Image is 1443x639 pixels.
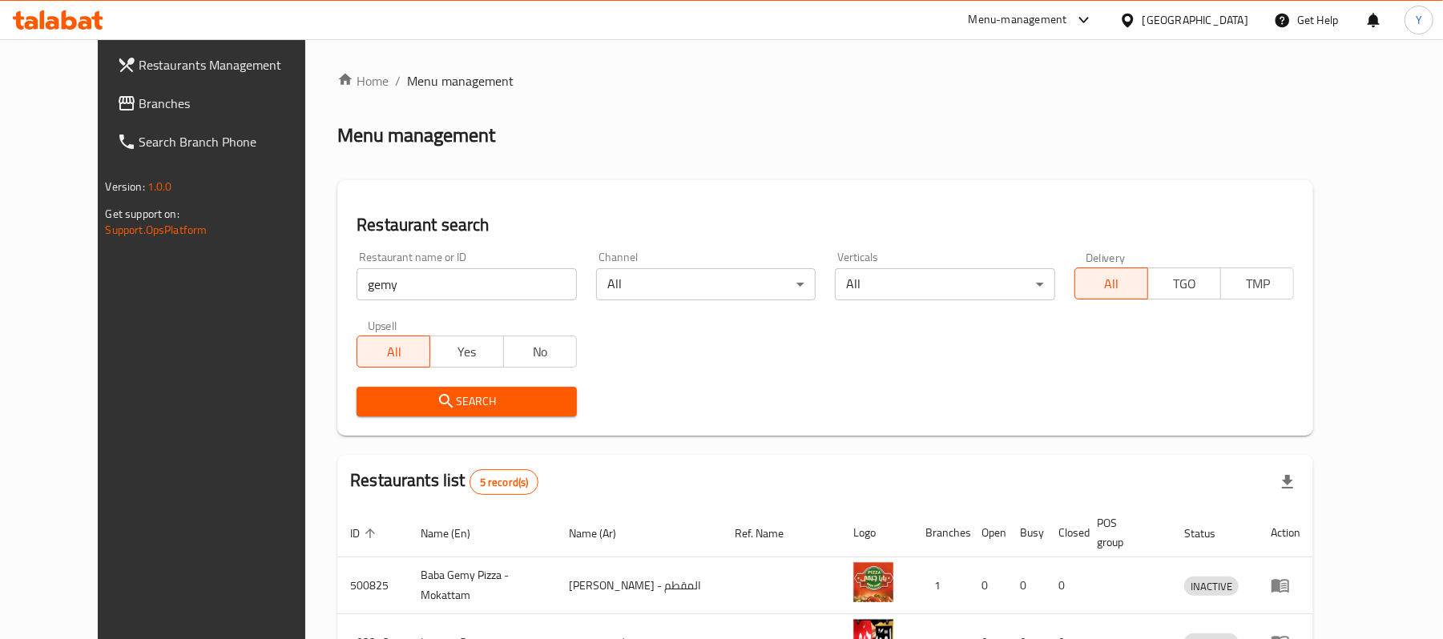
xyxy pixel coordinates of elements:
[395,71,401,90] li: /
[736,524,805,543] span: Ref. Name
[969,508,1007,557] th: Open
[596,268,816,300] div: All
[429,336,503,368] button: Yes
[969,10,1067,30] div: Menu-management
[147,176,172,197] span: 1.0.0
[350,468,538,495] h2: Restaurants list
[556,557,722,614] td: [PERSON_NAME] - المقطم
[569,524,637,543] span: Name (Ar)
[1268,463,1307,501] div: Export file
[840,508,913,557] th: Logo
[1271,576,1300,595] div: Menu
[470,475,538,490] span: 5 record(s)
[106,176,145,197] span: Version:
[139,55,326,74] span: Restaurants Management
[913,508,969,557] th: Branches
[106,219,208,240] a: Support.OpsPlatform
[337,71,1313,90] nav: breadcrumb
[337,71,389,90] a: Home
[369,392,564,412] span: Search
[407,71,514,90] span: Menu management
[357,387,577,416] button: Search
[1046,508,1084,557] th: Closed
[357,213,1294,237] h2: Restaurant search
[853,562,893,602] img: Baba Gemy Pizza - Mokattam
[357,268,577,300] input: Search for restaurant name or ID..
[337,123,495,148] h2: Menu management
[1416,11,1422,29] span: Y
[1082,272,1142,295] span: All
[104,84,339,123] a: Branches
[1227,272,1288,295] span: TMP
[139,94,326,113] span: Branches
[408,557,556,614] td: Baba Gemy Pizza - Mokattam
[1220,267,1294,299] button: TMP
[337,557,408,614] td: 500825
[437,340,497,364] span: Yes
[1074,267,1148,299] button: All
[1046,557,1084,614] td: 0
[357,336,430,368] button: All
[1086,251,1126,263] label: Delivery
[969,557,1007,614] td: 0
[503,336,577,368] button: No
[1184,524,1236,543] span: Status
[1184,577,1239,596] div: INACTIVE
[1007,557,1046,614] td: 0
[1184,577,1239,596] span: INACTIVE
[1258,508,1313,557] th: Action
[104,123,339,161] a: Search Branch Phone
[1143,11,1248,29] div: [GEOGRAPHIC_DATA]
[1147,267,1221,299] button: TGO
[368,319,397,331] label: Upsell
[1097,513,1152,552] span: POS group
[510,340,570,364] span: No
[1007,508,1046,557] th: Busy
[106,203,179,224] span: Get support on:
[913,557,969,614] td: 1
[364,340,424,364] span: All
[350,524,381,543] span: ID
[104,46,339,84] a: Restaurants Management
[470,469,539,495] div: Total records count
[139,132,326,151] span: Search Branch Phone
[835,268,1055,300] div: All
[1155,272,1215,295] span: TGO
[421,524,491,543] span: Name (En)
